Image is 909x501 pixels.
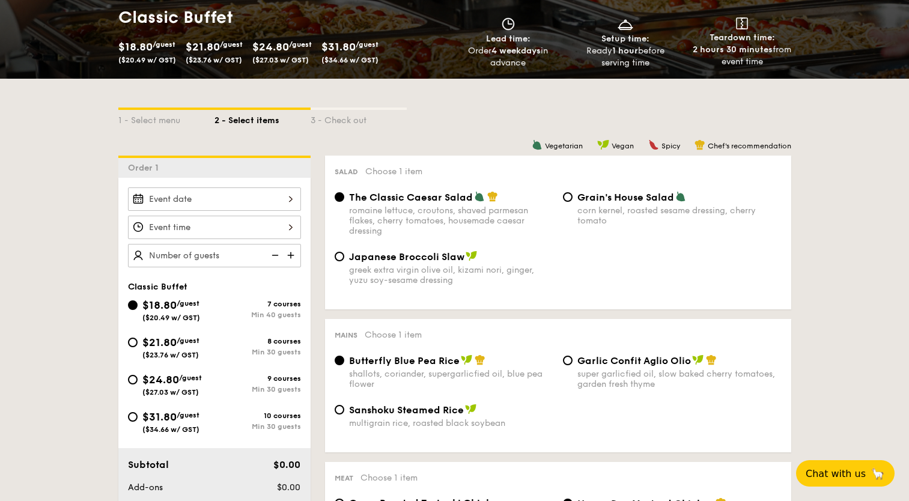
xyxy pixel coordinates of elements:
[128,459,169,470] span: Subtotal
[577,355,691,366] span: Garlic Confit Aglio Olio
[277,482,300,493] span: $0.00
[128,338,138,347] input: $21.80/guest($23.76 w/ GST)8 coursesMin 30 guests
[455,45,562,69] div: Order in advance
[179,374,202,382] span: /guest
[214,385,301,393] div: Min 30 guests
[142,410,177,424] span: $31.80
[806,468,866,479] span: Chat with us
[142,425,199,434] span: ($34.66 w/ GST)
[177,336,199,345] span: /guest
[335,474,353,482] span: Meat
[214,348,301,356] div: Min 30 guests
[128,244,301,267] input: Number of guests
[335,252,344,261] input: Japanese Broccoli Slawgreek extra virgin olive oil, kizami nori, ginger, yuzu soy-sesame dressing
[214,411,301,420] div: 10 courses
[365,330,422,340] span: Choose 1 item
[128,187,301,211] input: Event date
[577,205,782,226] div: corn kernel, roasted sesame dressing, cherry tomato
[349,251,464,263] span: Japanese Broccoli Slaw
[153,40,175,49] span: /guest
[466,251,478,261] img: icon-vegan.f8ff3823.svg
[577,369,782,389] div: super garlicfied oil, slow baked cherry tomatoes, garden fresh thyme
[474,191,485,202] img: icon-vegetarian.fe4039eb.svg
[214,422,301,431] div: Min 30 guests
[214,374,301,383] div: 9 courses
[360,473,418,483] span: Choose 1 item
[661,142,680,150] span: Spicy
[311,110,407,127] div: 3 - Check out
[128,482,163,493] span: Add-ons
[335,331,357,339] span: Mains
[349,418,553,428] div: multigrain rice, roasted black soybean
[708,142,791,150] span: Chef's recommendation
[871,467,885,481] span: 🦙
[577,192,674,203] span: Grain's House Salad
[321,40,356,53] span: $31.80
[571,45,679,69] div: Ready before serving time
[142,388,199,396] span: ($27.03 w/ GST)
[545,142,583,150] span: Vegetarian
[335,405,344,414] input: Sanshoku Steamed Ricemultigrain rice, roasted black soybean
[499,17,517,31] img: icon-clock.2db775ea.svg
[601,34,649,44] span: Setup time:
[349,369,553,389] div: shallots, coriander, supergarlicfied oil, blue pea flower
[177,299,199,308] span: /guest
[335,192,344,202] input: The Classic Caesar Saladromaine lettuce, croutons, shaved parmesan flakes, cherry tomatoes, house...
[118,110,214,127] div: 1 - Select menu
[142,336,177,349] span: $21.80
[252,40,289,53] span: $24.80
[796,460,895,487] button: Chat with us🦙
[283,244,301,267] img: icon-add.58712e84.svg
[289,40,312,49] span: /guest
[128,163,163,173] span: Order 1
[349,265,553,285] div: greek extra virgin olive oil, kizami nori, ginger, yuzu soy-sesame dressing
[128,300,138,310] input: $18.80/guest($20.49 w/ GST)7 coursesMin 40 guests
[186,40,220,53] span: $21.80
[736,17,748,29] img: icon-teardown.65201eee.svg
[616,17,634,31] img: icon-dish.430c3a2e.svg
[563,192,573,202] input: Grain's House Saladcorn kernel, roasted sesame dressing, cherry tomato
[465,404,477,414] img: icon-vegan.f8ff3823.svg
[349,205,553,236] div: romaine lettuce, croutons, shaved parmesan flakes, cherry tomatoes, housemade caesar dressing
[273,459,300,470] span: $0.00
[487,191,498,202] img: icon-chef-hat.a58ddaea.svg
[128,216,301,239] input: Event time
[692,354,704,365] img: icon-vegan.f8ff3823.svg
[365,166,422,177] span: Choose 1 item
[214,311,301,319] div: Min 40 guests
[706,354,717,365] img: icon-chef-hat.a58ddaea.svg
[532,139,543,150] img: icon-vegetarian.fe4039eb.svg
[220,40,243,49] span: /guest
[142,373,179,386] span: $24.80
[186,56,242,64] span: ($23.76 w/ GST)
[142,351,199,359] span: ($23.76 w/ GST)
[695,139,705,150] img: icon-chef-hat.a58ddaea.svg
[265,244,283,267] img: icon-reduce.1d2dbef1.svg
[335,168,358,176] span: Salad
[118,40,153,53] span: $18.80
[475,354,485,365] img: icon-chef-hat.a58ddaea.svg
[128,375,138,384] input: $24.80/guest($27.03 w/ GST)9 coursesMin 30 guests
[597,139,609,150] img: icon-vegan.f8ff3823.svg
[349,355,460,366] span: Butterfly Blue Pea Rice
[349,404,464,416] span: Sanshoku Steamed Rice
[214,300,301,308] div: 7 courses
[461,354,473,365] img: icon-vegan.f8ff3823.svg
[128,412,138,422] input: $31.80/guest($34.66 w/ GST)10 coursesMin 30 guests
[675,191,686,202] img: icon-vegetarian.fe4039eb.svg
[563,356,573,365] input: Garlic Confit Aglio Oliosuper garlicfied oil, slow baked cherry tomatoes, garden fresh thyme
[612,46,638,56] strong: 1 hour
[486,34,531,44] span: Lead time:
[710,32,775,43] span: Teardown time:
[349,192,473,203] span: The Classic Caesar Salad
[612,142,634,150] span: Vegan
[128,282,187,292] span: Classic Buffet
[118,7,450,28] h1: Classic Buffet
[214,337,301,345] div: 8 courses
[356,40,378,49] span: /guest
[142,314,200,322] span: ($20.49 w/ GST)
[214,110,311,127] div: 2 - Select items
[142,299,177,312] span: $18.80
[648,139,659,150] img: icon-spicy.37a8142b.svg
[252,56,309,64] span: ($27.03 w/ GST)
